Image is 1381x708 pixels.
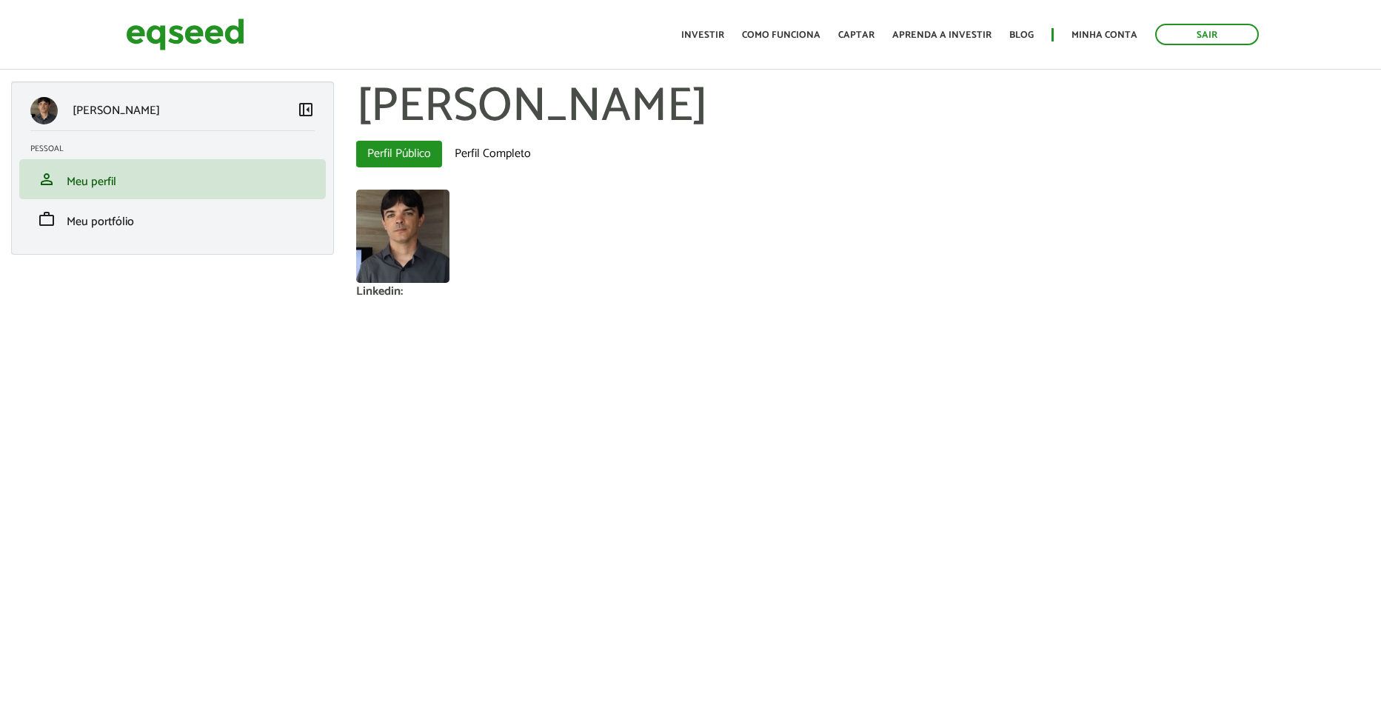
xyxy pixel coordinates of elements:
a: workMeu portfólio [30,210,315,228]
img: Foto de Jonas Gibbon Costa [356,190,449,283]
span: work [38,210,56,228]
span: Meu portfólio [67,212,134,232]
li: Meu portfólio [19,199,326,239]
a: personMeu perfil [30,170,315,188]
span: person [38,170,56,188]
li: Meu perfil [19,159,326,199]
h1: [PERSON_NAME] [356,81,1370,133]
a: Como funciona [742,30,820,40]
span: left_panel_close [297,101,315,118]
span: : [401,281,403,301]
a: Blog [1009,30,1034,40]
span: Meu perfil [67,172,116,192]
a: Perfil Público [356,141,442,167]
a: Captar [838,30,875,40]
a: Investir [681,30,724,40]
div: Linkedin [356,286,406,298]
a: Ver perfil do usuário. [356,190,449,283]
p: [PERSON_NAME] [73,104,160,118]
a: Sair [1155,24,1259,45]
a: Minha conta [1071,30,1137,40]
a: Colapsar menu [297,101,315,121]
h2: Pessoal [30,144,326,153]
a: Perfil Completo [444,141,542,167]
img: EqSeed [126,15,244,54]
a: Aprenda a investir [892,30,992,40]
